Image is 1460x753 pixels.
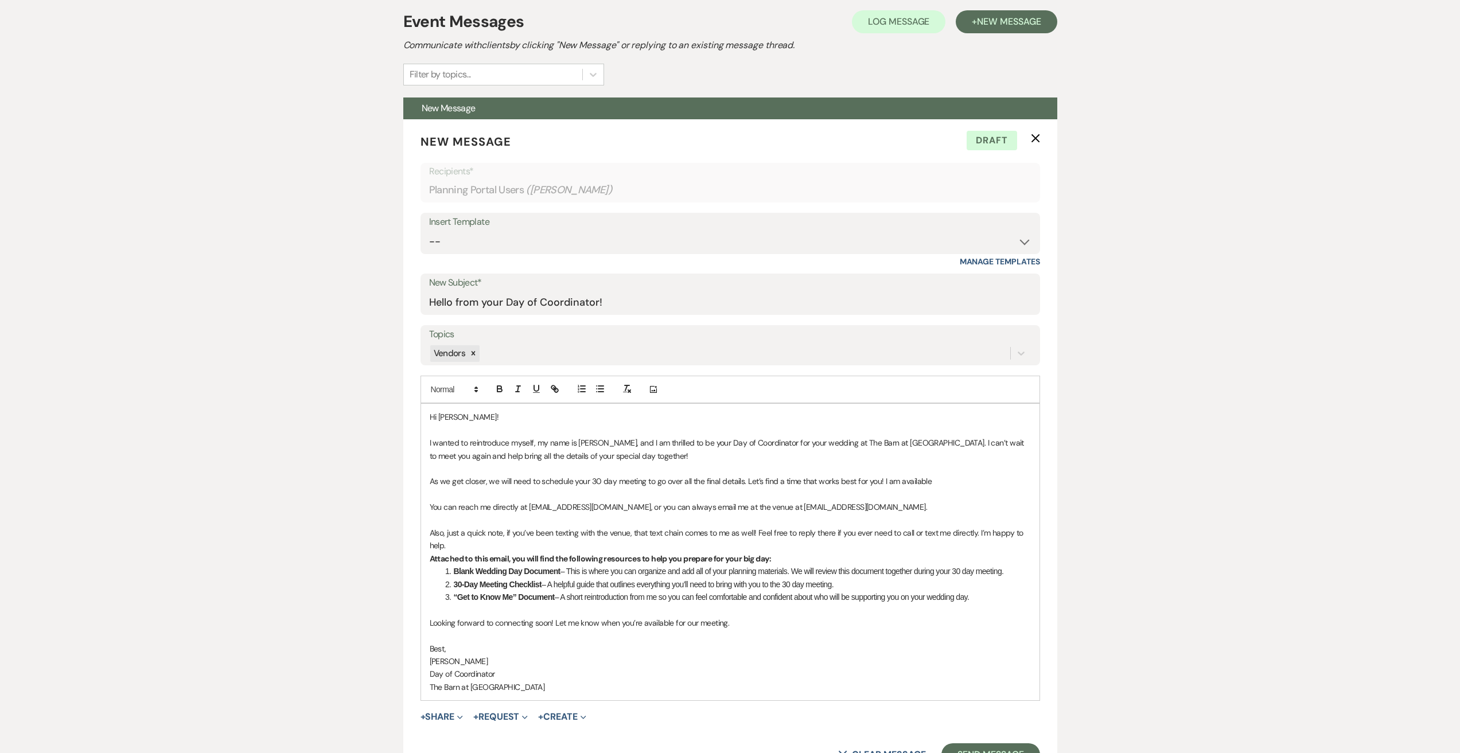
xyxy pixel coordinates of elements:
[442,565,1031,578] li: – This is where you can organize and add all of your planning materials. We will review this docu...
[430,553,772,564] strong: Attached to this email, you will find the following resources to help you prepare for your big day:
[967,131,1017,150] span: Draft
[430,436,1031,462] p: I wanted to reintroduce myself, my name is [PERSON_NAME], and I am thrilled to be your Day of Coo...
[473,712,478,721] span: +
[868,15,929,28] span: Log Message
[430,655,1031,668] p: [PERSON_NAME]
[422,102,476,114] span: New Message
[526,182,612,198] span: ( [PERSON_NAME] )
[430,411,1031,423] p: Hi [PERSON_NAME]!
[442,591,1031,603] li: – A short reintroduction from me so you can feel comfortable and confident about who will be supp...
[403,38,1057,52] h2: Communicate with clients by clicking "New Message" or replying to an existing message thread.
[538,712,586,721] button: Create
[538,712,543,721] span: +
[473,712,528,721] button: Request
[430,345,468,362] div: Vendors
[977,15,1041,28] span: New Message
[429,179,1031,201] div: Planning Portal Users
[960,256,1040,267] a: Manage Templates
[442,578,1031,591] li: – A helpful guide that outlines everything you’ll need to bring with you to the 30 day meeting.
[421,712,426,721] span: +
[429,326,1031,343] label: Topics
[454,580,542,589] strong: 30-Day Meeting Checklist
[421,134,511,149] span: New Message
[430,617,1031,629] p: Looking forward to connecting soon! Let me know when you’re available for our meeting.
[956,10,1057,33] button: +New Message
[430,526,1031,552] p: Also, just a quick note, if you’ve been texting with the venue, that text chain comes to me as we...
[403,10,524,34] h1: Event Messages
[429,275,1031,291] label: New Subject*
[454,592,555,602] strong: “Get to Know Me” Document
[429,214,1031,231] div: Insert Template
[430,642,1031,655] p: Best,
[421,712,464,721] button: Share
[430,475,1031,487] p: As we get closer, we will need to schedule your 30 day meeting to go over all the final details. ...
[430,681,1031,693] p: The Barn at [GEOGRAPHIC_DATA]
[430,501,1031,513] p: You can reach me directly at [EMAIL_ADDRESS][DOMAIN_NAME], or you can always email me at the venu...
[410,68,471,81] div: Filter by topics...
[429,164,1031,179] p: Recipients*
[454,567,560,576] strong: Blank Wedding Day Document
[852,10,945,33] button: Log Message
[430,668,1031,680] p: Day of Coordinator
